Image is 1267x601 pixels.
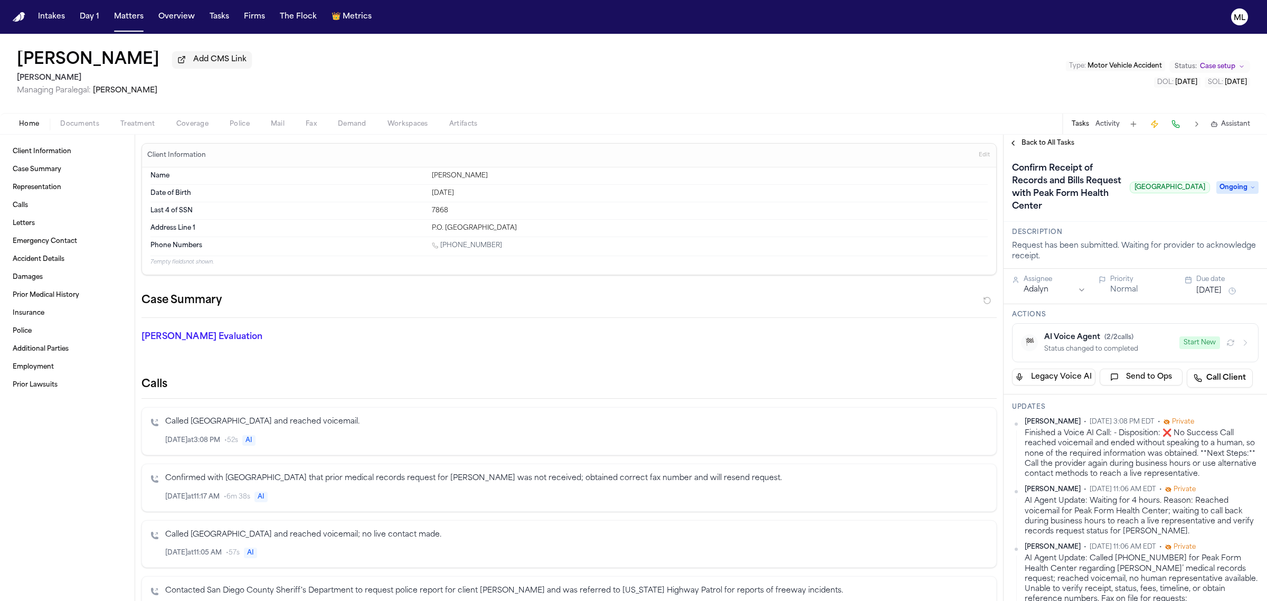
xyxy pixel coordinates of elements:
[13,12,25,22] img: Finch Logo
[165,529,988,541] p: Called [GEOGRAPHIC_DATA] and reached voicemail; no live contact made.
[1221,120,1250,128] span: Assistant
[976,147,993,164] button: Edit
[1225,79,1247,86] span: [DATE]
[60,120,99,128] span: Documents
[165,585,988,597] p: Contacted San Diego County Sheriff's Department to request police report for client [PERSON_NAME]...
[1159,543,1162,551] span: •
[17,87,91,95] span: Managing Paralegal:
[254,492,268,502] span: AI
[165,416,988,428] p: Called [GEOGRAPHIC_DATA] and reached voicemail.
[1088,63,1162,69] span: Motor Vehicle Accident
[1211,120,1250,128] button: Assistant
[432,206,988,215] div: 7868
[1095,120,1120,128] button: Activity
[1072,120,1089,128] button: Tasks
[1104,334,1133,341] span: ( 2 / 2 calls)
[1172,418,1194,426] span: Private
[1110,285,1138,295] button: Normal
[1084,418,1086,426] span: •
[141,331,418,343] p: [PERSON_NAME] Evaluation
[1147,117,1162,132] button: Create Immediate Task
[17,51,159,70] button: Edit matter name
[8,233,126,250] a: Emergency Contact
[387,120,428,128] span: Workspaces
[8,251,126,268] a: Accident Details
[1110,275,1173,284] div: Priority
[1004,139,1080,147] button: Back to All Tasks
[165,493,220,501] span: [DATE] at 11:17 AM
[224,493,250,501] span: • 6m 38s
[150,241,202,250] span: Phone Numbers
[150,224,426,232] dt: Address Line 1
[1025,337,1034,348] span: 🏁
[1025,496,1259,537] div: AI Agent Update: Waiting for 4 hours. Reason: Reached voicemail for Peak Form Health Center; wait...
[13,12,25,22] a: Home
[1012,311,1259,319] h3: Actions
[271,120,285,128] span: Mail
[1200,62,1235,71] span: Case setup
[1205,77,1250,88] button: Edit SOL: 2027-08-08
[1196,286,1222,296] button: [DATE]
[120,120,155,128] span: Treatment
[1157,79,1174,86] span: DOL :
[8,323,126,340] a: Police
[1090,485,1156,494] span: [DATE] 11:06 AM EDT
[1084,485,1086,494] span: •
[150,172,426,180] dt: Name
[1174,485,1196,494] span: Private
[8,359,126,375] a: Employment
[1084,543,1086,551] span: •
[165,473,988,485] p: Confirmed with [GEOGRAPHIC_DATA] that prior medical records request for [PERSON_NAME] was not rec...
[165,436,220,445] span: [DATE] at 3:08 PM
[1159,485,1162,494] span: •
[141,292,222,309] h2: Case Summary
[1174,543,1196,551] span: Private
[1066,61,1165,71] button: Edit Type: Motor Vehicle Accident
[8,305,126,322] a: Insurance
[8,269,126,286] a: Damages
[17,72,252,84] h2: [PERSON_NAME]
[19,120,39,128] span: Home
[205,7,233,26] button: Tasks
[1022,139,1074,147] span: Back to All Tasks
[1025,543,1081,551] span: [PERSON_NAME]
[176,120,209,128] span: Coverage
[1226,285,1238,297] button: Snooze task
[432,241,502,250] a: Call 1 (917) 699-2861
[1024,275,1086,284] div: Assignee
[150,206,426,215] dt: Last 4 of SSN
[1044,345,1173,353] div: Status changed to completed
[1158,418,1160,426] span: •
[240,7,269,26] button: Firms
[276,7,321,26] button: The Flock
[1044,332,1173,343] div: AI Voice Agent
[8,377,126,393] a: Prior Lawsuits
[1069,63,1086,69] span: Type :
[154,7,199,26] a: Overview
[150,258,988,266] p: 7 empty fields not shown.
[1012,228,1259,237] h3: Description
[1154,77,1200,88] button: Edit DOL: 2025-08-08
[145,151,208,159] h3: Client Information
[8,341,126,358] a: Additional Parties
[230,120,250,128] span: Police
[34,7,69,26] button: Intakes
[1090,543,1156,551] span: [DATE] 11:06 AM EDT
[8,179,126,196] a: Representation
[1012,369,1095,386] button: Legacy Voice AI
[449,120,478,128] span: Artifacts
[8,161,126,178] a: Case Summary
[1025,428,1259,479] div: Finished a Voice AI Call: - Disposition: ❌ No Success Call reached voicemail and ended without sp...
[75,7,103,26] button: Day 1
[224,436,238,445] span: • 52s
[432,189,988,198] div: [DATE]
[979,152,990,159] span: Edit
[242,435,256,446] span: AI
[1126,117,1141,132] button: Add Task
[1175,62,1197,71] span: Status:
